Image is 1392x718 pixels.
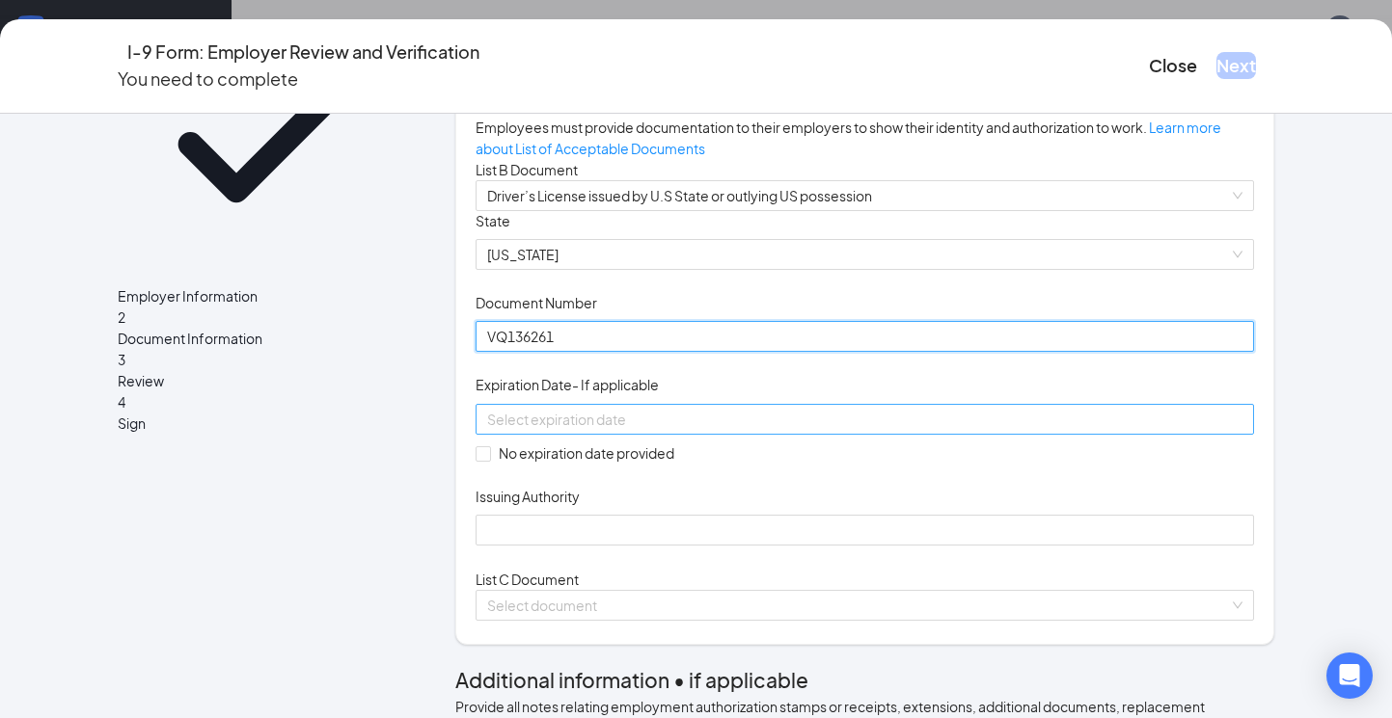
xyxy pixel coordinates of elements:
span: Review [118,370,407,391]
span: Driver’s License issued by U.S State or outlying US possession [487,181,1243,210]
span: Employees must provide documentation to their employers to show their identity and authorization ... [476,119,1221,157]
span: Ohio [487,240,1243,269]
div: Open Intercom Messenger [1326,652,1373,699]
span: List B Document [476,161,578,178]
span: • if applicable [669,667,808,693]
span: Document Information [118,328,407,349]
span: No expiration date provided [491,442,682,464]
span: Additional information [455,667,669,693]
a: Learn more about List of Acceptable Documents [476,119,1221,157]
span: List C Document [476,571,579,588]
p: You need to complete [118,66,479,93]
span: Sign [118,412,407,434]
span: Expiration Date [476,375,659,394]
button: Close [1149,52,1197,79]
h4: I-9 Form: Employer Review and Verification [127,39,479,66]
input: Select expiration date [487,409,1240,430]
span: 2 [118,308,125,326]
span: Employer Information [118,285,407,306]
span: 3 [118,351,125,368]
button: Next [1216,52,1256,79]
span: - If applicable [572,376,659,393]
span: State [476,211,510,230]
span: Issuing Authority [476,487,580,506]
span: 4 [118,393,125,411]
span: Document Number [476,293,597,312]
